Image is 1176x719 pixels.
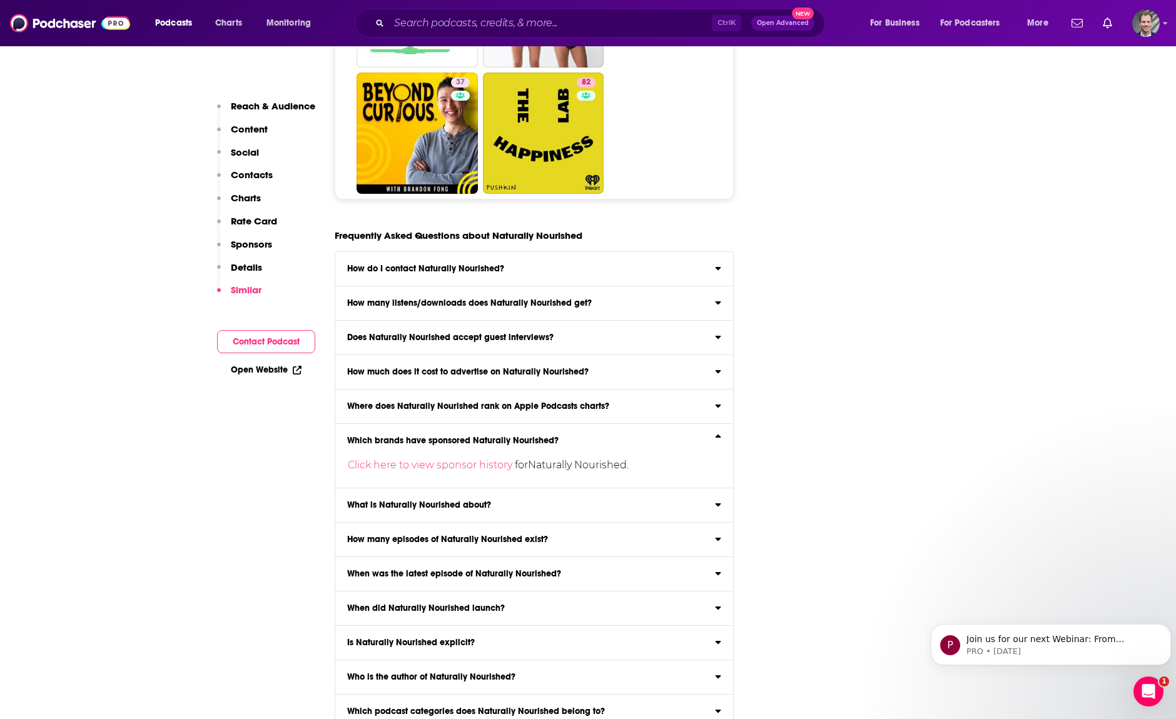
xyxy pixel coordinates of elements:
span: For Podcasters [940,14,1000,32]
h3: Is Naturally Nourished explicit? [347,638,475,647]
a: Open Website [231,365,302,375]
button: Reach & Audience [217,100,315,123]
h3: How do I contact Naturally Nourished? [347,264,504,273]
a: Show notifications dropdown [1067,13,1088,34]
input: Search podcasts, credits, & more... [389,13,712,33]
img: Podchaser - Follow, Share and Rate Podcasts [10,11,130,35]
a: Click here to view sponsor history [348,459,515,471]
h3: Which podcast categories does Naturally Nourished belong to? [347,707,605,716]
button: open menu [258,13,327,33]
h3: Where does Naturally Nourished rank on Apple Podcasts charts? [347,402,609,411]
span: Logged in as kwerderman [1132,9,1160,37]
span: 82 [582,76,591,89]
a: 82 [577,78,596,88]
a: Charts [207,13,250,33]
span: For Business [870,14,920,32]
h3: When was the latest episode of Naturally Nourished? [347,570,561,578]
div: Search podcasts, credits, & more... [367,9,837,38]
button: open menu [146,13,208,33]
p: Similar [231,284,261,296]
h3: Which brands have sponsored Naturally Nourished? [347,436,559,445]
h3: How many listens/downloads does Naturally Nourished get? [347,299,592,308]
button: Sponsors [217,238,272,261]
h3: Who is the author of Naturally Nourished? [347,673,515,681]
button: Contacts [217,169,273,192]
h3: Frequently Asked Questions about Naturally Nourished [335,229,582,241]
p: Details [231,261,262,273]
p: for Naturally Nourished . [348,455,713,475]
button: Open AdvancedNew [751,16,814,31]
a: 82 [483,73,604,194]
h3: How many episodes of Naturally Nourished exist? [347,535,548,544]
button: Details [217,261,262,284]
button: open menu [932,13,1018,33]
span: 37 [456,76,465,89]
button: Similar [217,284,261,307]
h3: Does Naturally Nourished accept guest interviews? [347,333,554,342]
button: Rate Card [217,215,277,238]
img: User Profile [1132,9,1160,37]
span: 1 [1159,676,1169,686]
p: Content [231,123,268,135]
p: Social [231,146,259,158]
button: Content [217,123,268,146]
span: Charts [215,14,242,32]
a: Show notifications dropdown [1098,13,1117,34]
p: Rate Card [231,215,277,227]
span: Open Advanced [757,20,809,26]
h3: How much does it cost to advertise on Naturally Nourished? [347,368,589,376]
p: Charts [231,192,261,204]
p: Contacts [231,169,273,181]
p: Reach & Audience [231,100,315,112]
button: Charts [217,192,261,215]
span: Podcasts [155,14,192,32]
button: open menu [861,13,935,33]
a: 37 [451,78,470,88]
iframe: Intercom notifications message [926,598,1176,685]
h3: When did Naturally Nourished launch? [347,604,505,613]
span: Ctrl K [712,15,741,31]
p: Sponsors [231,238,272,250]
iframe: Intercom live chat [1133,676,1163,706]
span: Monitoring [266,14,311,32]
button: Contact Podcast [217,330,315,353]
button: open menu [1018,13,1064,33]
span: More [1027,14,1048,32]
button: Social [217,146,259,169]
button: Show profile menu [1132,9,1160,37]
h3: What is Naturally Nourished about? [347,501,491,510]
a: 37 [357,73,478,194]
span: New [792,8,814,19]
